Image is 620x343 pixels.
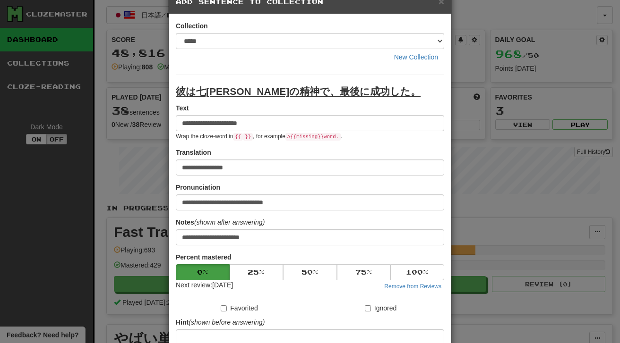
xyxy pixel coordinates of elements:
label: Text [176,103,189,113]
label: Notes [176,218,265,227]
em: (shown before answering) [189,318,265,326]
em: (shown after answering) [194,218,265,226]
input: Favorited [221,305,227,311]
button: Remove from Reviews [381,281,444,292]
div: Percent mastered [176,264,444,280]
div: Next review: [DATE] [176,280,233,292]
button: 50% [283,264,337,280]
u: 彼は七[PERSON_NAME]の精神で、最後に成功した。 [176,86,421,97]
label: Collection [176,21,208,31]
button: 75% [337,264,391,280]
code: }} [243,133,253,141]
button: 100% [390,264,444,280]
label: Translation [176,148,211,157]
label: Pronunciation [176,183,220,192]
button: 25% [230,264,284,280]
button: New Collection [388,49,444,65]
code: {{ [233,133,243,141]
input: Ignored [365,305,371,311]
label: Favorited [221,303,258,313]
button: 0% [176,264,230,280]
label: Hint [176,318,265,327]
code: A {{ missing }} word. [285,133,341,141]
small: Wrap the cloze-word in , for example . [176,133,342,140]
label: Ignored [365,303,396,313]
label: Percent mastered [176,252,232,262]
